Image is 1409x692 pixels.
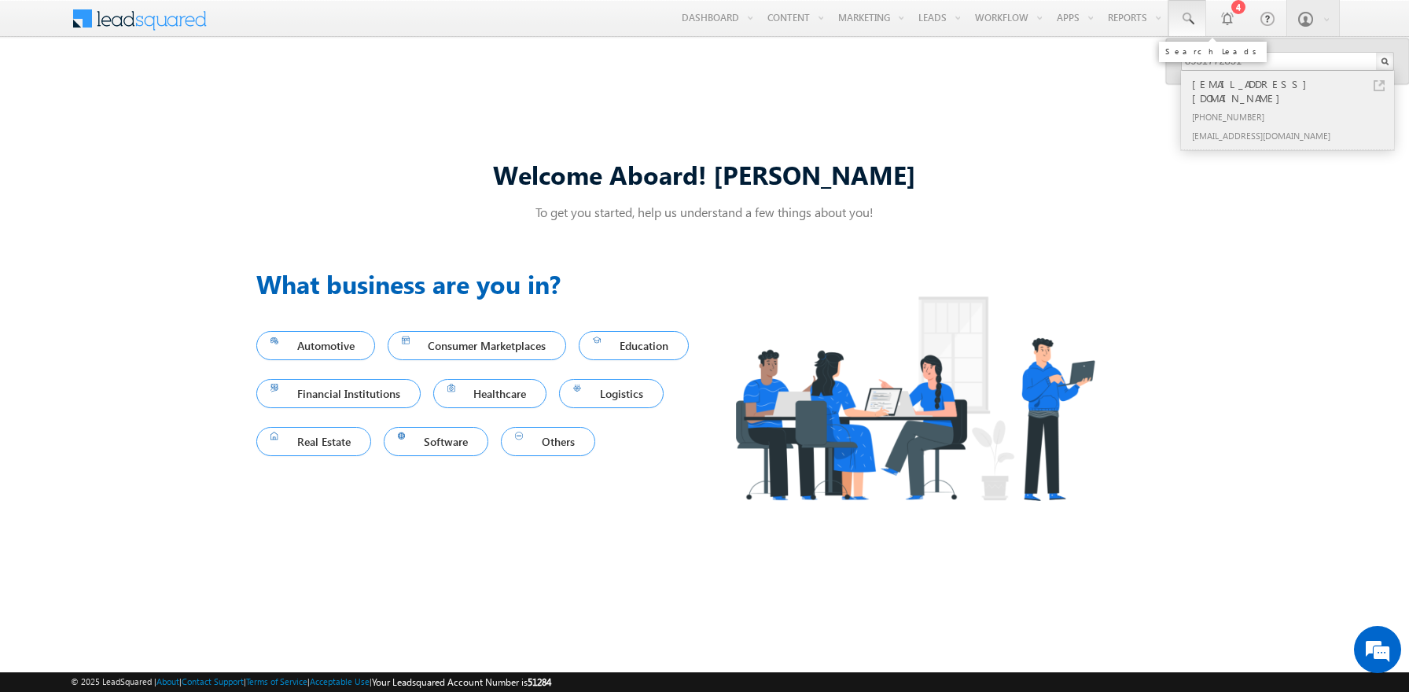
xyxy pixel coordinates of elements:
[515,431,581,452] span: Others
[270,335,361,356] span: Automotive
[270,383,407,404] span: Financial Institutions
[1189,126,1400,145] div: [EMAIL_ADDRESS][DOMAIN_NAME]
[1181,52,1394,71] input: Search Leads
[310,676,370,686] a: Acceptable Use
[402,335,553,356] span: Consumer Marketplaces
[270,431,357,452] span: Real Estate
[573,383,649,404] span: Logistics
[256,204,1153,220] p: To get you started, help us understand a few things about you!
[372,676,551,688] span: Your Leadsquared Account Number is
[447,383,533,404] span: Healthcare
[156,676,179,686] a: About
[256,157,1153,191] div: Welcome Aboard! [PERSON_NAME]
[398,431,475,452] span: Software
[704,265,1124,532] img: Industry.png
[528,676,551,688] span: 51284
[1189,75,1400,107] div: [EMAIL_ADDRESS][DOMAIN_NAME]
[246,676,307,686] a: Terms of Service
[71,675,551,690] span: © 2025 LeadSquared | | | | |
[182,676,244,686] a: Contact Support
[256,265,704,303] h3: What business are you in?
[1165,46,1260,56] div: Search Leads
[1189,107,1400,126] div: [PHONE_NUMBER]
[593,335,675,356] span: Education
